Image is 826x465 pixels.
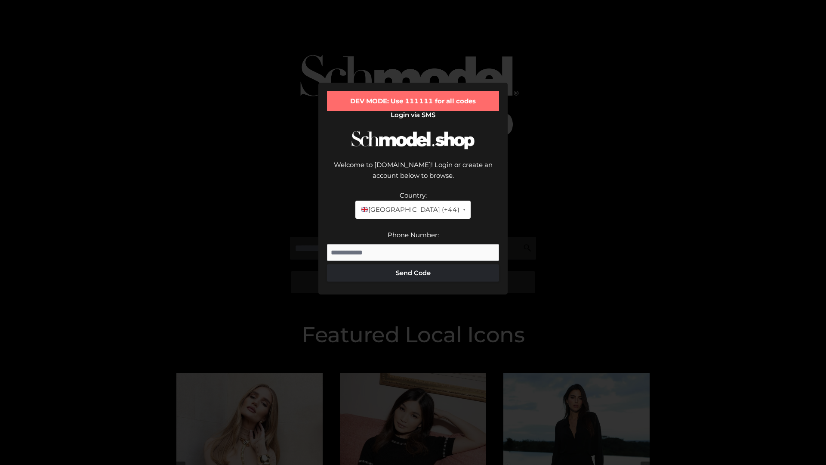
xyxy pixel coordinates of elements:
span: [GEOGRAPHIC_DATA] (+44) [361,204,459,215]
label: Phone Number: [388,231,439,239]
div: Welcome to [DOMAIN_NAME]! Login or create an account below to browse. [327,159,499,190]
h2: Login via SMS [327,111,499,119]
img: 🇬🇧 [361,206,368,213]
img: Schmodel Logo [348,123,478,157]
button: Send Code [327,264,499,282]
label: Country: [400,191,427,199]
div: DEV MODE: Use 111111 for all codes [327,91,499,111]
